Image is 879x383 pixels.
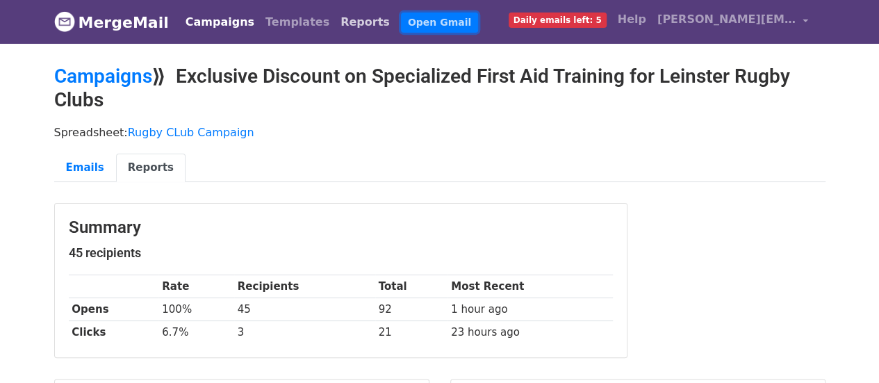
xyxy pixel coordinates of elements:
img: MergeMail logo [54,11,75,32]
h3: Summary [69,218,613,238]
th: Recipients [234,275,375,298]
a: Campaigns [180,8,260,36]
a: Open Gmail [401,13,478,33]
th: Opens [69,298,159,321]
a: MergeMail [54,8,169,37]
td: 6.7% [158,321,233,344]
td: 92 [375,298,448,321]
a: Emails [54,154,116,182]
td: 21 [375,321,448,344]
td: 100% [158,298,233,321]
a: Campaigns [54,65,152,88]
a: Rugby CLub Campaign [128,126,254,139]
span: [PERSON_NAME][EMAIL_ADDRESS][PERSON_NAME][DOMAIN_NAME] [657,11,796,28]
iframe: Chat Widget [810,316,879,383]
td: 3 [234,321,375,344]
a: [PERSON_NAME][EMAIL_ADDRESS][PERSON_NAME][DOMAIN_NAME] [652,6,814,38]
th: Total [375,275,448,298]
span: Daily emails left: 5 [509,13,607,28]
p: Spreadsheet: [54,125,825,140]
a: Reports [116,154,186,182]
th: Rate [158,275,233,298]
td: 1 hour ago [447,298,612,321]
a: Reports [335,8,395,36]
a: Templates [260,8,335,36]
th: Most Recent [447,275,612,298]
td: 45 [234,298,375,321]
a: Daily emails left: 5 [503,6,612,33]
th: Clicks [69,321,159,344]
h5: 45 recipients [69,245,613,261]
h2: ⟫ Exclusive Discount on Specialized First Aid Training for Leinster Rugby Clubs [54,65,825,111]
td: 23 hours ago [447,321,612,344]
a: Help [612,6,652,33]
